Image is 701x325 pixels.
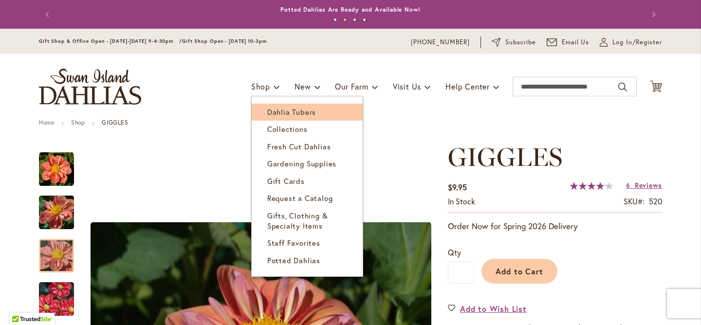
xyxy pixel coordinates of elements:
[448,182,467,192] span: $9.95
[252,173,363,190] a: Gift Cards
[267,238,320,248] span: Staff Favorites
[267,193,333,203] span: Request a Catalog
[496,266,544,276] span: Add to Cart
[39,186,84,229] div: GIGGLES
[505,37,536,47] span: Subscribe
[267,107,316,117] span: Dahlia Tubers
[547,37,590,47] a: Email Us
[182,38,267,44] span: Gift Shop Open - [DATE] 10-3pm
[343,18,347,21] button: 2 of 4
[448,247,461,257] span: Qty
[39,152,74,187] img: GIGGLES
[393,81,421,91] span: Visit Us
[445,81,490,91] span: Help Center
[267,124,308,134] span: Collections
[21,276,92,323] img: GIGGLES
[448,220,662,232] p: Order Now for Spring 2026 Delivery
[39,5,58,24] button: Previous
[295,81,311,91] span: New
[333,18,337,21] button: 1 of 4
[649,196,662,207] div: 520
[267,142,331,151] span: Fresh Cut Dahlias
[39,38,182,44] span: Gift Shop & Office Open - [DATE]-[DATE] 9-4:30pm /
[448,303,527,314] a: Add to Wish List
[39,143,84,186] div: GIGGLES
[562,37,590,47] span: Email Us
[267,255,320,265] span: Potted Dahlias
[39,229,84,272] div: GIGGLES
[460,303,527,314] span: Add to Wish List
[626,181,662,190] a: 6 Reviews
[71,119,85,126] a: Shop
[481,259,557,284] button: Add to Cart
[39,272,74,316] div: GIGGLES
[448,196,475,207] div: Availability
[280,6,421,13] a: Potted Dahlias Are Ready and Available Now!
[643,5,662,24] button: Next
[267,159,336,168] span: Gardening Supplies
[39,119,54,126] a: Home
[267,211,328,231] span: Gifts, Clothing & Specialty Items
[626,181,630,190] span: 6
[102,119,128,126] strong: GIGGLES
[21,186,92,239] img: GIGGLES
[448,196,475,206] span: In stock
[612,37,662,47] span: Log In/Register
[39,69,141,105] a: store logo
[635,181,662,190] span: Reviews
[600,37,662,47] a: Log In/Register
[335,81,368,91] span: Our Farm
[624,196,645,206] strong: SKU
[353,18,356,21] button: 3 of 4
[492,37,536,47] a: Subscribe
[411,37,470,47] a: [PHONE_NUMBER]
[251,81,270,91] span: Shop
[7,290,35,318] iframe: Launch Accessibility Center
[570,182,613,190] div: 84%
[448,142,562,172] span: GIGGLES
[363,18,366,21] button: 4 of 4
